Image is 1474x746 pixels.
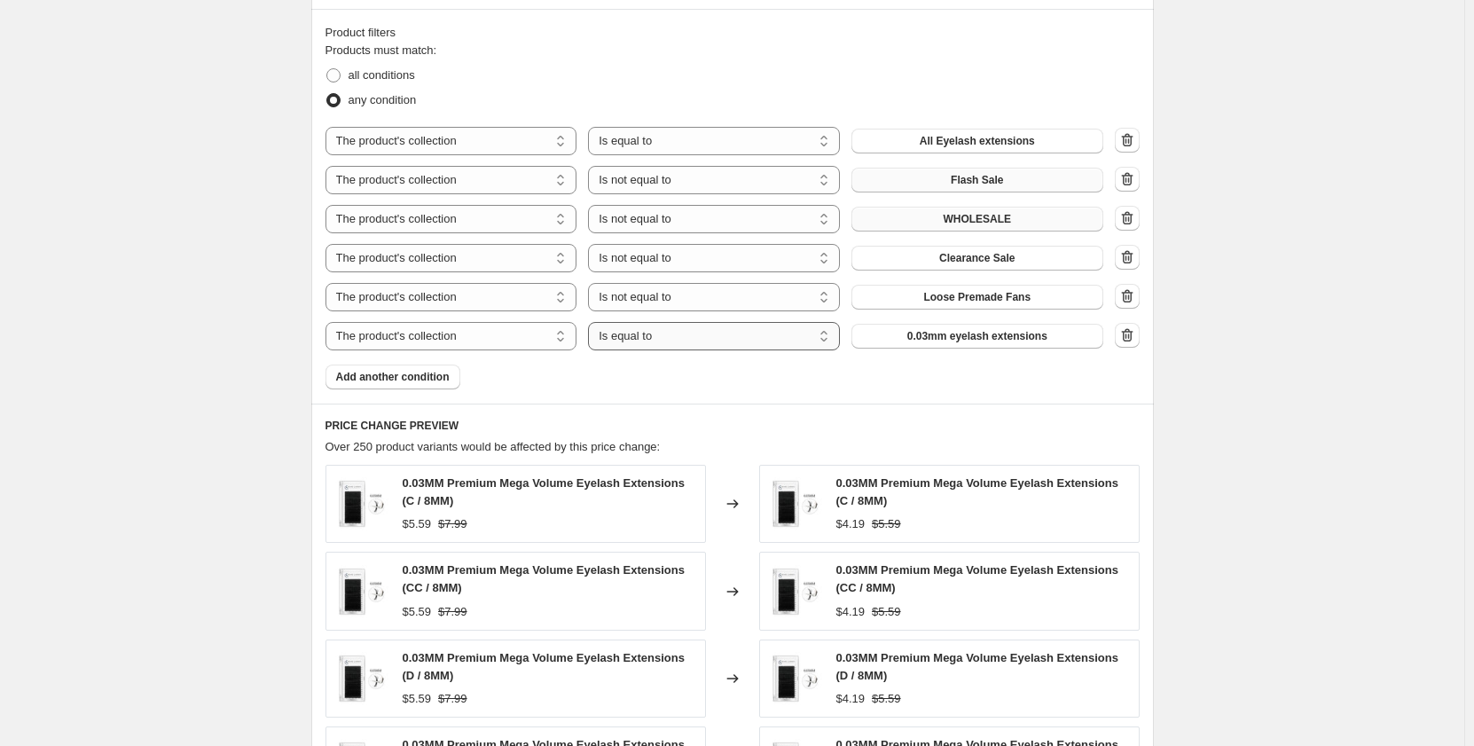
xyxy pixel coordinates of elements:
span: Clearance Sale [939,251,1015,265]
img: 0-03mm-premium-mega-volume-eyelash-extensions_80x.jpg [335,565,388,618]
span: $5.59 [403,517,432,530]
button: All Eyelash extensions [851,129,1103,153]
button: 0.03mm eyelash extensions [851,324,1103,349]
span: $4.19 [836,692,866,705]
span: $5.59 [872,517,901,530]
button: WHOLESALE [851,207,1103,232]
h6: PRICE CHANGE PREVIEW [325,419,1140,433]
span: Over 250 product variants would be affected by this price change: [325,440,661,453]
span: Add another condition [336,370,450,384]
button: Flash Sale [851,168,1103,192]
span: $5.59 [403,605,432,618]
span: Flash Sale [951,173,1003,187]
span: $7.99 [438,517,467,530]
span: All Eyelash extensions [920,134,1035,148]
span: any condition [349,93,417,106]
span: 0.03MM Premium Mega Volume Eyelash Extensions (C / 8MM) [403,476,685,507]
span: Loose Premade Fans [923,290,1031,304]
span: 0.03MM Premium Mega Volume Eyelash Extensions (D / 8MM) [836,651,1118,682]
span: $7.99 [438,605,467,618]
span: $7.99 [438,692,467,705]
span: 0.03mm eyelash extensions [907,329,1047,343]
span: WHOLESALE [943,212,1011,226]
span: $5.59 [872,692,901,705]
img: 0-03mm-premium-mega-volume-eyelash-extensions_80x.jpg [769,477,822,530]
img: 0-03mm-premium-mega-volume-eyelash-extensions_80x.jpg [769,565,822,618]
span: 0.03MM Premium Mega Volume Eyelash Extensions (C / 8MM) [836,476,1118,507]
img: 0-03mm-premium-mega-volume-eyelash-extensions_80x.jpg [335,477,388,530]
button: Clearance Sale [851,246,1103,271]
span: all conditions [349,68,415,82]
div: Product filters [325,24,1140,42]
span: 0.03MM Premium Mega Volume Eyelash Extensions (CC / 8MM) [403,563,685,594]
span: $4.19 [836,605,866,618]
button: Add another condition [325,365,460,389]
img: 0-03mm-premium-mega-volume-eyelash-extensions_80x.jpg [769,652,822,705]
button: Loose Premade Fans [851,285,1103,310]
span: Products must match: [325,43,437,57]
img: 0-03mm-premium-mega-volume-eyelash-extensions_80x.jpg [335,652,388,705]
span: $4.19 [836,517,866,530]
span: $5.59 [872,605,901,618]
span: 0.03MM Premium Mega Volume Eyelash Extensions (CC / 8MM) [836,563,1118,594]
span: 0.03MM Premium Mega Volume Eyelash Extensions (D / 8MM) [403,651,685,682]
span: $5.59 [403,692,432,705]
